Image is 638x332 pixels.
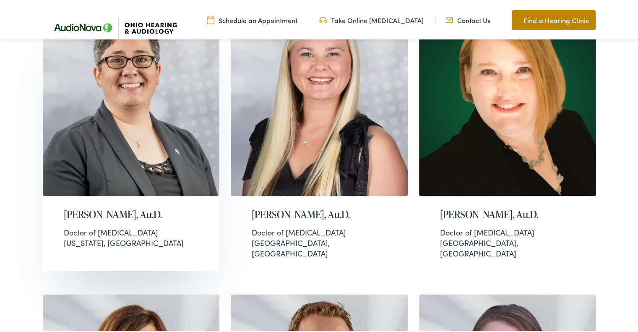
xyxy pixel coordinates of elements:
[252,225,387,257] div: [GEOGRAPHIC_DATA], [GEOGRAPHIC_DATA]
[440,207,575,219] h2: [PERSON_NAME], Au.D.
[207,14,297,23] a: Schedule an Appointment
[440,225,575,236] div: Doctor of [MEDICAL_DATA]
[319,14,424,23] a: Take Online [MEDICAL_DATA]
[319,14,327,23] img: Headphones icone to schedule online hearing test in Cincinnati, OH
[445,14,490,23] a: Contact Us
[252,207,387,219] h2: [PERSON_NAME], Au.D.
[64,207,199,219] h2: [PERSON_NAME], Au.D.
[207,14,214,23] img: Calendar Icon to schedule a hearing appointment in Cincinnati, OH
[64,225,199,246] div: [US_STATE], [GEOGRAPHIC_DATA]
[512,8,596,29] a: Find a Hearing Clinic
[445,14,453,23] img: Mail icon representing email contact with Ohio Hearing in Cincinnati, OH
[64,225,199,236] div: Doctor of [MEDICAL_DATA]
[512,13,519,24] img: Map pin icon to find Ohio Hearing & Audiology in Cincinnati, OH
[440,225,575,257] div: [GEOGRAPHIC_DATA], [GEOGRAPHIC_DATA]
[252,225,387,236] div: Doctor of [MEDICAL_DATA]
